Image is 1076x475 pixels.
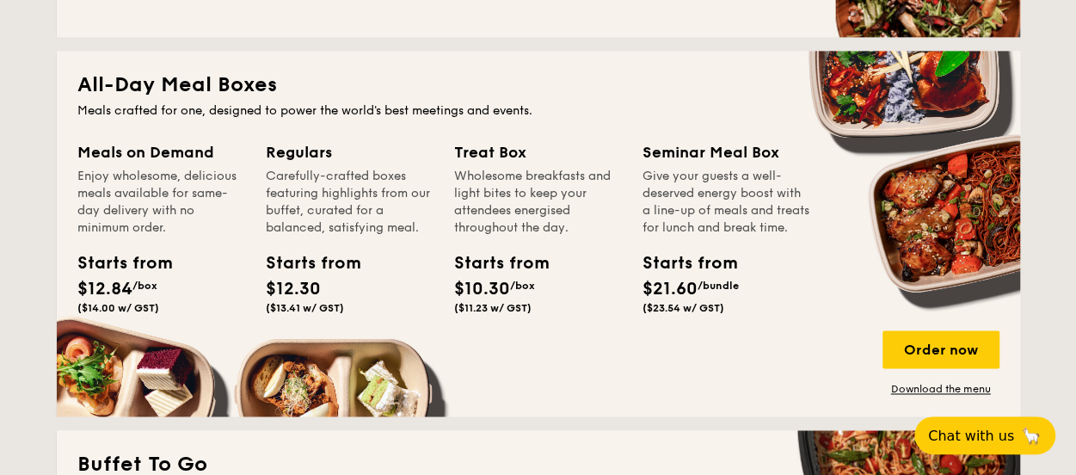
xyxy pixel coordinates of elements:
[643,302,724,314] span: ($23.54 w/ GST)
[266,168,433,237] div: Carefully-crafted boxes featuring highlights from our buffet, curated for a balanced, satisfying ...
[914,416,1055,454] button: Chat with us🦙
[643,168,810,237] div: Give your guests a well-deserved energy boost with a line-up of meals and treats for lunch and br...
[882,330,999,368] div: Order now
[266,302,344,314] span: ($13.41 w/ GST)
[643,140,810,164] div: Seminar Meal Box
[77,102,999,120] div: Meals crafted for one, designed to power the world's best meetings and events.
[698,280,739,292] span: /bundle
[454,168,622,237] div: Wholesome breakfasts and light bites to keep your attendees energised throughout the day.
[77,71,999,99] h2: All-Day Meal Boxes
[266,140,433,164] div: Regulars
[266,250,343,276] div: Starts from
[132,280,157,292] span: /box
[77,302,159,314] span: ($14.00 w/ GST)
[510,280,535,292] span: /box
[643,279,698,299] span: $21.60
[77,140,245,164] div: Meals on Demand
[77,168,245,237] div: Enjoy wholesome, delicious meals available for same-day delivery with no minimum order.
[928,428,1014,444] span: Chat with us
[77,279,132,299] span: $12.84
[266,279,321,299] span: $12.30
[882,382,999,396] a: Download the menu
[1021,426,1042,446] span: 🦙
[77,250,155,276] div: Starts from
[643,250,720,276] div: Starts from
[454,279,510,299] span: $10.30
[454,302,532,314] span: ($11.23 w/ GST)
[454,140,622,164] div: Treat Box
[454,250,532,276] div: Starts from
